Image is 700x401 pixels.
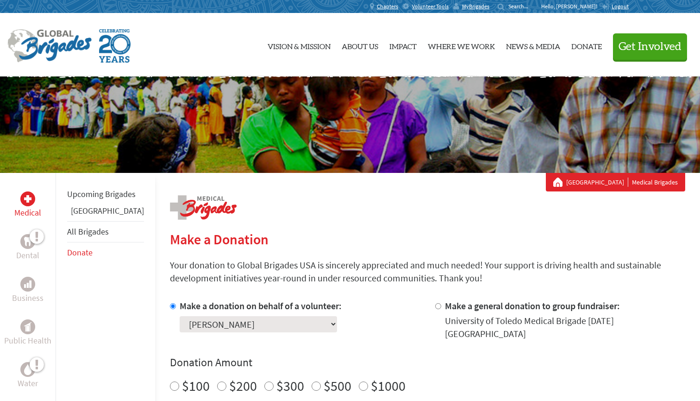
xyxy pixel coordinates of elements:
[20,234,35,249] div: Dental
[24,195,31,203] img: Medical
[20,191,35,206] div: Medical
[445,314,686,340] div: University of Toledo Medical Brigade [DATE] [GEOGRAPHIC_DATA]
[14,191,41,219] a: MedicalMedical
[18,377,38,390] p: Water
[612,3,629,10] span: Logout
[182,377,210,395] label: $100
[170,195,237,220] img: logo-medical.png
[377,3,398,10] span: Chapters
[462,3,489,10] span: MyBrigades
[67,184,144,204] li: Upcoming Brigades
[20,362,35,377] div: Water
[506,21,560,69] a: News & Media
[67,226,109,237] a: All Brigades
[71,205,144,216] a: [GEOGRAPHIC_DATA]
[16,234,39,262] a: DentalDental
[67,247,93,258] a: Donate
[412,3,449,10] span: Volunteer Tools
[324,377,351,395] label: $500
[566,178,628,187] a: [GEOGRAPHIC_DATA]
[508,3,535,10] input: Search...
[12,277,44,305] a: BusinessBusiness
[276,377,304,395] label: $300
[371,377,406,395] label: $1000
[428,21,495,69] a: Where We Work
[229,377,257,395] label: $200
[613,33,687,60] button: Get Involved
[67,221,144,242] li: All Brigades
[541,3,602,10] p: Hello, [PERSON_NAME]!
[619,41,681,52] span: Get Involved
[4,334,51,347] p: Public Health
[170,231,685,248] h2: Make a Donation
[268,21,331,69] a: Vision & Mission
[12,292,44,305] p: Business
[20,319,35,334] div: Public Health
[445,300,620,312] label: Make a general donation to group fundraiser:
[67,242,144,263] li: Donate
[67,204,144,221] li: Guatemala
[389,21,417,69] a: Impact
[16,249,39,262] p: Dental
[180,300,342,312] label: Make a donation on behalf of a volunteer:
[67,189,136,199] a: Upcoming Brigades
[553,178,678,187] div: Medical Brigades
[20,277,35,292] div: Business
[170,259,685,285] p: Your donation to Global Brigades USA is sincerely appreciated and much needed! Your support is dr...
[4,319,51,347] a: Public HealthPublic Health
[24,364,31,375] img: Water
[602,3,629,10] a: Logout
[18,362,38,390] a: WaterWater
[571,21,602,69] a: Donate
[24,322,31,331] img: Public Health
[170,355,685,370] h4: Donation Amount
[24,280,31,288] img: Business
[14,206,41,219] p: Medical
[342,21,378,69] a: About Us
[24,237,31,246] img: Dental
[99,29,131,63] img: Global Brigades Celebrating 20 Years
[7,29,92,63] img: Global Brigades Logo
